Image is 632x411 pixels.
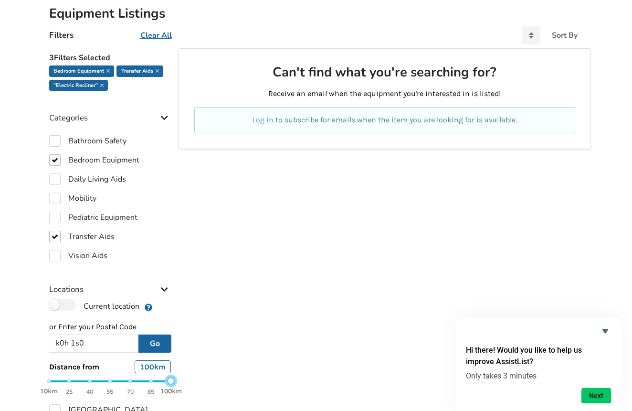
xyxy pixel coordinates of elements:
h5: 3 Filters Selected [49,48,171,65]
div: Categories [49,94,171,128]
span: 70 [127,387,134,398]
label: Bathroom Safety [49,135,126,147]
label: Pediatric Equipment [49,212,137,223]
p: Receive an email when the equipment you're interested in is listed! [194,88,575,99]
label: Mobility [49,193,96,204]
h4: Filters [49,30,74,41]
span: 85 [147,387,154,398]
strong: 100km [160,387,182,395]
div: Sort By [552,32,578,39]
label: Daily Living Aids [49,173,126,185]
p: or Enter your Postal Code [49,322,171,333]
div: "electric recliner" [49,80,108,91]
button: Go [138,335,171,353]
h2: Equipment Listings [49,5,583,22]
label: Current location [49,299,139,312]
span: 40 [86,387,93,398]
input: Post Code [49,335,139,353]
span: Distance from [49,362,99,371]
div: Locations [49,265,171,299]
h2: Hi there! Would you like to help us improve AssistList? [466,345,611,368]
strong: 10km [40,387,58,395]
div: Hi there! Would you like to help us improve AssistList? [466,325,611,403]
div: 100 km [135,360,171,373]
button: Hide survey [600,325,611,337]
p: to subscribe for emails when the item you are looking for is available. [206,115,563,126]
u: Clear All [140,30,172,41]
label: Bedroom Equipment [49,154,139,166]
span: 55 [106,387,113,398]
label: Vision Aids [49,250,107,261]
h2: Can't find what you're searching for? [194,64,575,81]
label: Transfer Aids [49,231,115,242]
div: Bedroom Equipment [49,65,114,77]
button: Next question [581,388,611,403]
div: Transfer Aids [116,65,163,77]
span: 25 [66,387,73,398]
p: Only takes 3 minutes [466,371,611,380]
a: Log in [253,115,274,124]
